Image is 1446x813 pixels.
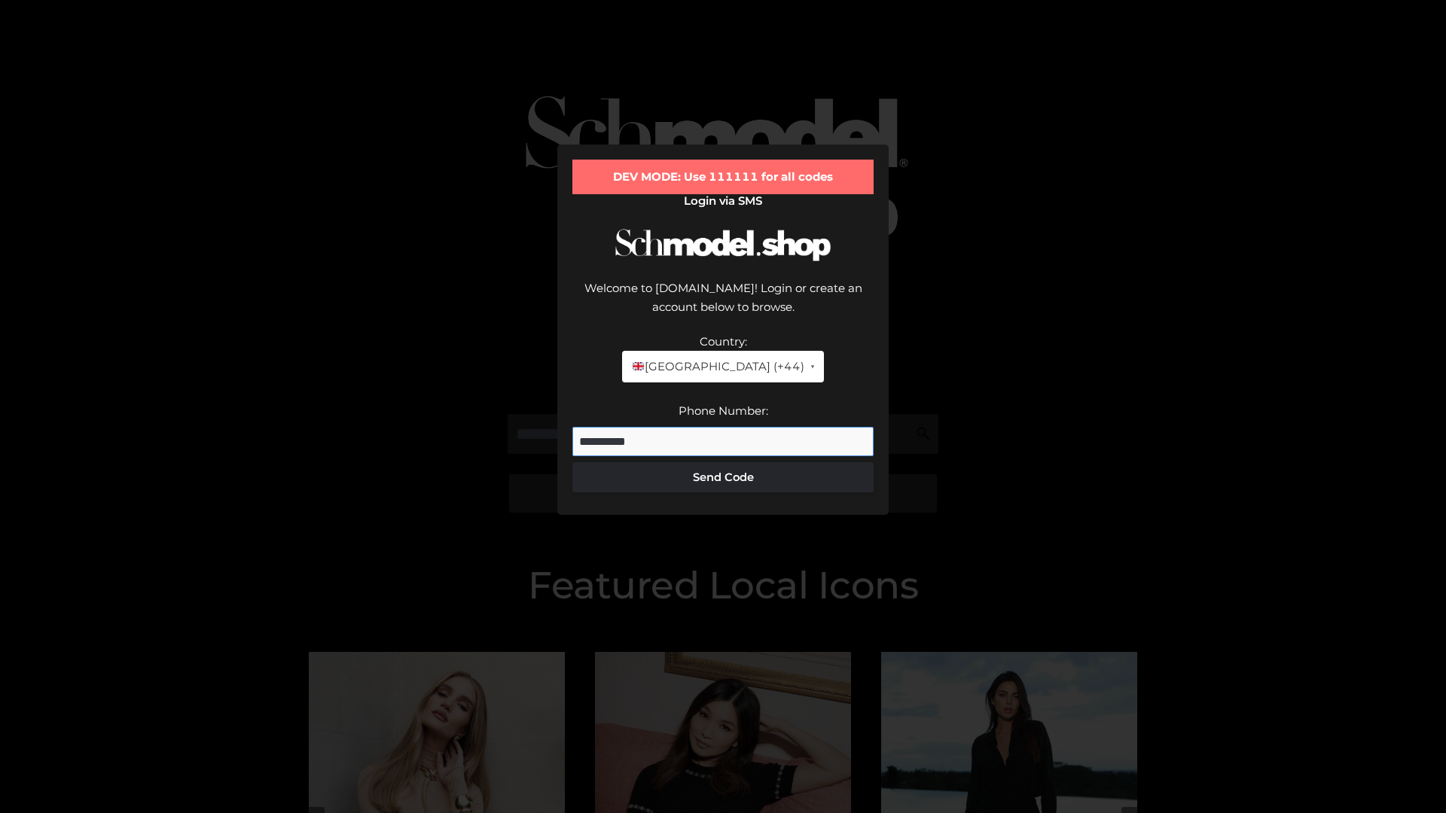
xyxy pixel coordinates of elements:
[610,215,836,275] img: Schmodel Logo
[572,194,874,208] h2: Login via SMS
[700,334,747,349] label: Country:
[679,403,768,418] label: Phone Number:
[572,462,874,492] button: Send Code
[572,160,874,194] div: DEV MODE: Use 111111 for all codes
[631,357,804,376] span: [GEOGRAPHIC_DATA] (+44)
[572,279,874,332] div: Welcome to [DOMAIN_NAME]! Login or create an account below to browse.
[633,361,644,372] img: 🇬🇧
